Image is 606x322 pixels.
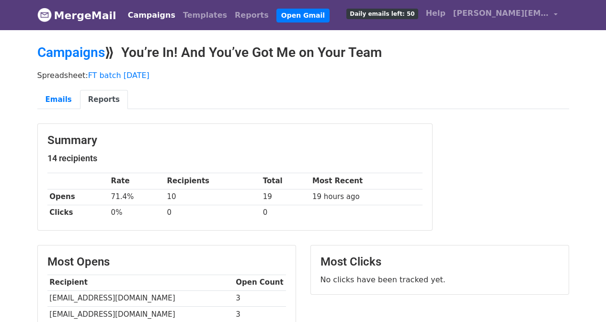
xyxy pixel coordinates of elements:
[231,6,273,25] a: Reports
[234,275,286,290] th: Open Count
[165,173,261,189] th: Recipients
[165,205,261,221] td: 0
[261,205,310,221] td: 0
[47,205,109,221] th: Clicks
[47,133,423,147] h3: Summary
[47,275,234,290] th: Recipient
[346,9,418,19] span: Daily emails left: 50
[261,189,310,205] td: 19
[320,255,559,269] h3: Most Clicks
[310,173,422,189] th: Most Recent
[37,5,116,25] a: MergeMail
[109,189,165,205] td: 71.4%
[37,44,105,60] a: Campaigns
[261,173,310,189] th: Total
[320,275,559,285] p: No clicks have been tracked yet.
[109,205,165,221] td: 0%
[88,71,149,80] a: FT batch [DATE]
[109,173,165,189] th: Rate
[449,4,561,26] a: [PERSON_NAME][EMAIL_ADDRESS]
[37,90,80,110] a: Emails
[234,290,286,306] td: 3
[47,306,234,322] td: [EMAIL_ADDRESS][DOMAIN_NAME]
[179,6,231,25] a: Templates
[276,9,330,22] a: Open Gmail
[80,90,128,110] a: Reports
[47,290,234,306] td: [EMAIL_ADDRESS][DOMAIN_NAME]
[453,8,549,19] span: [PERSON_NAME][EMAIL_ADDRESS]
[47,255,286,269] h3: Most Opens
[37,8,52,22] img: MergeMail logo
[165,189,261,205] td: 10
[422,4,449,23] a: Help
[234,306,286,322] td: 3
[124,6,179,25] a: Campaigns
[343,4,422,23] a: Daily emails left: 50
[37,70,569,80] p: Spreadsheet:
[310,189,422,205] td: 19 hours ago
[47,189,109,205] th: Opens
[47,153,423,164] h5: 14 recipients
[37,44,569,61] h2: ⟫ You’re In! And You’ve Got Me on Your Team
